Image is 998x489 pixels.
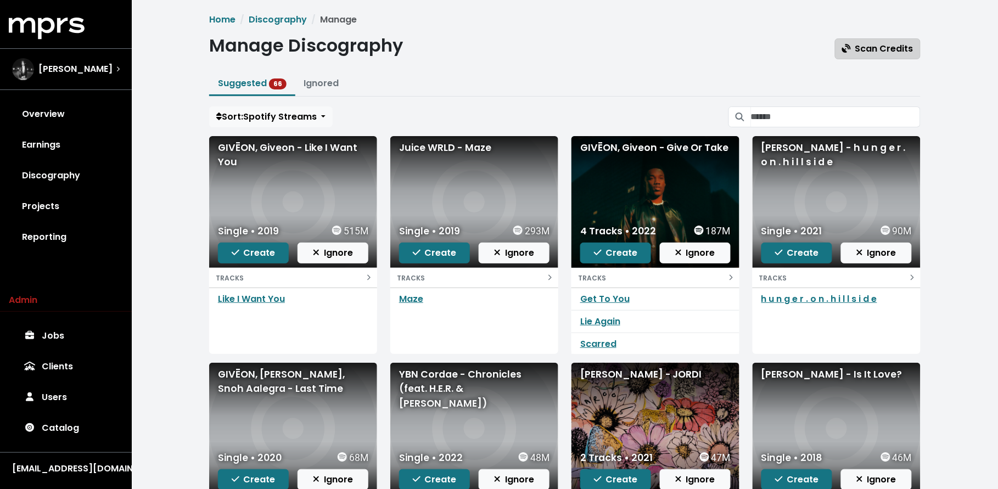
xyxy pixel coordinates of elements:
div: [PERSON_NAME] - h u n g e r . o n . h i l l s i d e [761,140,912,170]
button: TRACKS [390,268,558,288]
a: Suggested 66 [218,77,287,89]
span: Ignore [856,246,896,259]
a: Catalog [9,413,123,443]
span: Ignore [313,246,353,259]
a: Home [209,13,236,26]
div: 90M [881,224,912,238]
span: [PERSON_NAME] [38,63,113,76]
span: Create [594,473,638,486]
small: TRACKS [397,273,425,283]
button: Create [580,243,651,263]
div: 68M [338,451,368,465]
div: Single • 2020 [218,451,282,465]
div: Single • 2018 [761,451,823,465]
div: 46M [881,451,912,465]
button: Ignore [660,243,731,263]
a: Scarred [580,338,616,350]
button: Create [761,243,832,263]
button: TRACKS [209,268,377,288]
div: [EMAIL_ADDRESS][DOMAIN_NAME] [12,462,120,475]
span: Create [775,246,819,259]
div: 48M [519,451,550,465]
a: Earnings [9,130,123,160]
a: Discography [9,160,123,191]
span: Ignore [313,473,353,486]
a: Like I Want You [218,293,285,305]
div: GIVĒON, [PERSON_NAME], Snoh Aalegra - Last Time [218,367,368,396]
div: YBN Cordae - Chronicles (feat. H.E.R. & [PERSON_NAME]) [399,367,550,411]
div: Single • 2022 [399,451,463,465]
a: Jobs [9,321,123,351]
div: Single • 2021 [761,224,822,238]
span: Ignore [856,473,896,486]
div: GIVĒON, Giveon - Like I Want You [218,140,368,170]
input: Search suggested projects [751,106,921,127]
button: Sort:Spotify Streams [209,106,333,127]
a: Lie Again [580,315,620,328]
nav: breadcrumb [209,13,921,26]
span: Create [232,246,276,259]
span: Create [413,246,457,259]
button: TRACKS [753,268,921,288]
span: Create [775,473,819,486]
span: Create [413,473,457,486]
a: Get To You [580,293,630,305]
a: Discography [249,13,307,26]
div: 47M [700,451,731,465]
span: Sort: Spotify Streams [216,110,317,123]
span: Create [232,473,276,486]
small: TRACKS [216,273,244,283]
h1: Manage Discography [209,35,403,56]
div: 2 Tracks • 2021 [580,451,653,465]
a: Users [9,382,123,413]
a: Clients [9,351,123,382]
button: Ignore [841,243,912,263]
span: Scan Credits [842,42,913,55]
a: Ignored [304,77,339,89]
span: Create [594,246,638,259]
a: Overview [9,99,123,130]
span: Ignore [675,246,715,259]
div: Single • 2019 [399,224,460,238]
small: TRACKS [759,273,787,283]
div: Juice WRLD - Maze [399,140,550,155]
div: [PERSON_NAME] - Is It Love? [761,367,912,381]
button: Ignore [479,243,550,263]
button: Create [399,243,470,263]
div: 515M [332,224,368,238]
img: The selected account / producer [12,58,34,80]
a: Maze [399,293,423,305]
a: Reporting [9,222,123,252]
div: Single • 2019 [218,224,279,238]
div: 187M [694,224,731,238]
button: [EMAIL_ADDRESS][DOMAIN_NAME] [9,462,123,476]
button: Ignore [298,243,368,263]
div: 293M [513,224,550,238]
span: Ignore [494,473,534,486]
a: mprs logo [9,21,85,34]
span: Ignore [494,246,534,259]
a: h u n g e r . o n . h i l l s i d e [761,293,877,305]
button: Scan Credits [835,38,921,59]
li: Manage [307,13,357,26]
button: TRACKS [571,268,739,288]
span: 66 [269,78,287,89]
small: TRACKS [578,273,606,283]
div: 4 Tracks • 2022 [580,224,656,238]
div: GIVĒON, Giveon - Give Or Take [580,140,731,155]
span: Ignore [675,473,715,486]
button: Create [218,243,289,263]
div: [PERSON_NAME] - JORDI [580,367,731,381]
a: Projects [9,191,123,222]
